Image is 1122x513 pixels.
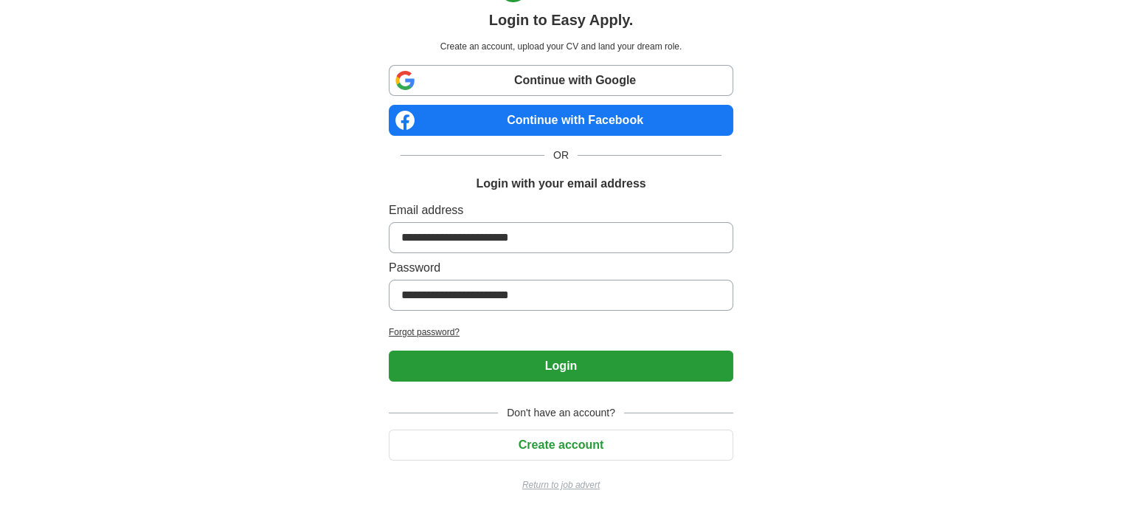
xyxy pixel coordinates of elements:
[389,259,733,277] label: Password
[389,326,733,339] a: Forgot password?
[476,175,645,193] h1: Login with your email address
[498,405,624,421] span: Don't have an account?
[489,9,634,31] h1: Login to Easy Apply.
[392,40,730,53] p: Create an account, upload your CV and land your dream role.
[389,202,733,219] label: Email address
[544,148,578,163] span: OR
[389,65,733,96] a: Continue with Google
[389,438,733,451] a: Create account
[389,105,733,136] a: Continue with Facebook
[389,478,733,492] a: Return to job advert
[389,430,733,461] button: Create account
[389,351,733,382] button: Login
